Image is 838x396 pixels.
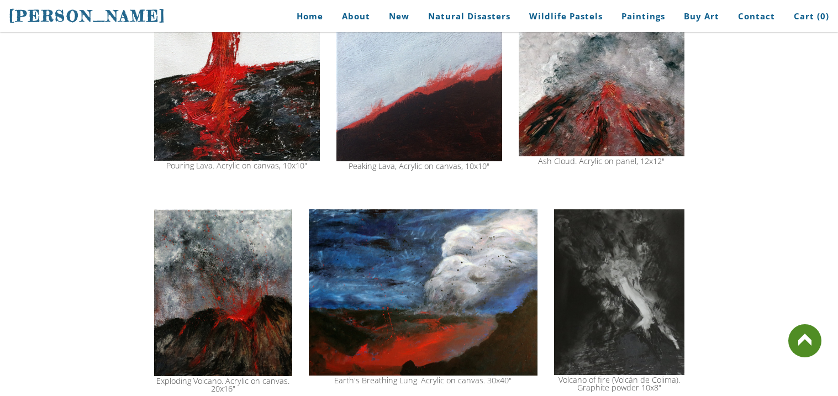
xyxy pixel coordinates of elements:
div: Peaking Lava, Acrylic on canvas, 10x10" [336,162,502,170]
span: 0 [820,10,826,22]
div: Earth's Breathing Lung. Acrylic on canvas. 30x40" [309,377,537,384]
a: About [334,4,378,29]
div: Ash Cloud. Acrylic on panel, 12x12" [519,157,684,165]
a: Natural Disasters [420,4,519,29]
img: colima volcano drawing [554,209,684,375]
a: Contact [730,4,783,29]
a: Wildlife Pastels [521,4,611,29]
a: Cart (0) [786,4,829,29]
a: Home [280,4,331,29]
img: Burning lava volcano painting [309,209,537,376]
img: Volcano painting [154,209,292,376]
span: [PERSON_NAME] [9,7,166,25]
div: Pouring Lava. Acrylic on canvas, 10x10" [154,162,320,170]
a: [PERSON_NAME] [9,6,166,27]
a: Paintings [613,4,673,29]
a: New [381,4,418,29]
a: Buy Art [676,4,728,29]
div: Exploding Volcano. Acrylic on canvas. 20x16" [154,377,292,393]
div: Volcano of fire (Volcán de Colima). Graphite powder 10x8" [554,376,684,392]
